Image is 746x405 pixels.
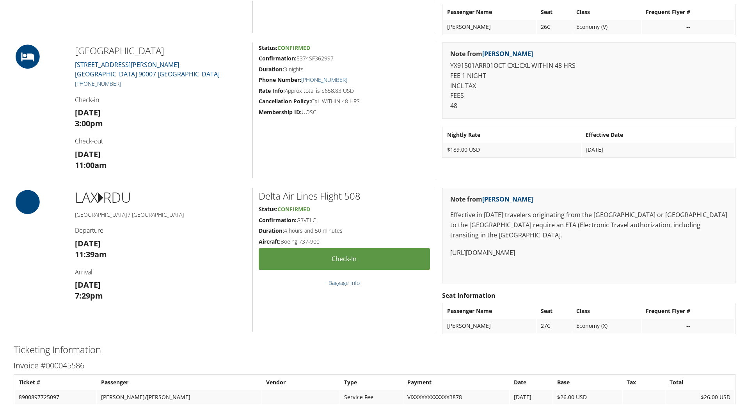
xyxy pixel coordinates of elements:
[443,19,536,33] td: [PERSON_NAME]
[259,54,430,62] h5: 5374SF362997
[259,65,430,73] h5: 3 nights
[403,389,509,403] td: VIXXXXXXXXXXXX3878
[582,142,734,156] td: [DATE]
[259,54,297,61] strong: Confirmation:
[277,205,310,212] span: Confirmed
[450,49,533,57] strong: Note from
[510,375,553,389] th: Date
[14,342,735,355] h2: Ticketing Information
[403,375,509,389] th: Payment
[642,4,734,18] th: Frequent Flyer #
[75,43,247,57] h2: [GEOGRAPHIC_DATA]
[259,248,430,269] a: Check-in
[646,23,730,30] div: --
[537,303,571,317] th: Seat
[443,142,581,156] td: $189.00 USD
[14,359,735,370] h3: Invoice #000045586
[340,375,403,389] th: Type
[75,187,247,207] h1: LAX RDU
[450,209,727,239] p: Effective in [DATE] travelers originating from the [GEOGRAPHIC_DATA] or [GEOGRAPHIC_DATA] to the ...
[259,97,430,104] h5: CXL WITHIN 48 HRS
[75,225,247,234] h4: Departure
[301,75,347,83] a: [PHONE_NUMBER]
[75,106,101,117] strong: [DATE]
[443,127,581,141] th: Nightly Rate
[75,290,103,300] strong: 7:29pm
[259,237,281,244] strong: Aircraft:
[75,148,101,159] strong: [DATE]
[259,216,430,223] h5: G3VELC
[75,136,247,145] h4: Check-out
[75,60,220,78] a: [STREET_ADDRESS][PERSON_NAME][GEOGRAPHIC_DATA] 90007 [GEOGRAPHIC_DATA]
[259,205,277,212] strong: Status:
[75,237,101,248] strong: [DATE]
[259,216,297,223] strong: Confirmation:
[75,117,103,128] strong: 3:00pm
[623,375,665,389] th: Tax
[259,237,430,245] h5: Boeing 737-900
[329,278,360,286] a: Baggage Info
[450,60,727,110] p: YX91501ARR01OCT CXL:CXL WITHIN 48 HRS FEE 1 NIGHT INCL TAX FEES 48
[259,226,430,234] h5: 4 hours and 50 minutes
[15,389,96,403] td: 8900897725097
[450,247,727,257] p: [URL][DOMAIN_NAME]
[75,159,107,170] strong: 11:00am
[259,75,301,83] strong: Phone Number:
[259,108,430,115] h5: UOSC
[572,303,641,317] th: Class
[572,19,641,33] td: Economy (V)
[642,303,734,317] th: Frequent Flyer #
[666,375,734,389] th: Total
[553,375,622,389] th: Base
[537,318,571,332] td: 27C
[15,375,96,389] th: Ticket #
[646,322,730,329] div: --
[443,318,536,332] td: [PERSON_NAME]
[259,65,284,72] strong: Duration:
[75,95,247,103] h4: Check-in
[572,318,641,332] td: Economy (X)
[510,389,553,403] td: [DATE]
[482,194,533,203] a: [PERSON_NAME]
[442,290,496,299] strong: Seat Information
[75,79,121,87] a: [PHONE_NUMBER]
[666,389,734,403] td: $26.00 USD
[443,4,536,18] th: Passenger Name
[537,19,571,33] td: 26C
[553,389,622,403] td: $26.00 USD
[537,4,571,18] th: Seat
[259,189,430,202] h2: Delta Air Lines Flight 508
[259,226,284,233] strong: Duration:
[259,86,285,94] strong: Rate Info:
[450,194,533,203] strong: Note from
[97,375,261,389] th: Passenger
[277,43,310,51] span: Confirmed
[259,97,311,104] strong: Cancellation Policy:
[259,43,277,51] strong: Status:
[259,86,430,94] h5: Approx total is $658.83 USD
[572,4,641,18] th: Class
[75,248,107,259] strong: 11:39am
[75,279,101,289] strong: [DATE]
[582,127,734,141] th: Effective Date
[443,303,536,317] th: Passenger Name
[262,375,339,389] th: Vendor
[482,49,533,57] a: [PERSON_NAME]
[340,389,403,403] td: Service Fee
[75,267,247,276] h4: Arrival
[75,210,247,218] h5: [GEOGRAPHIC_DATA] / [GEOGRAPHIC_DATA]
[259,108,302,115] strong: Membership ID:
[97,389,261,403] td: [PERSON_NAME]/[PERSON_NAME]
